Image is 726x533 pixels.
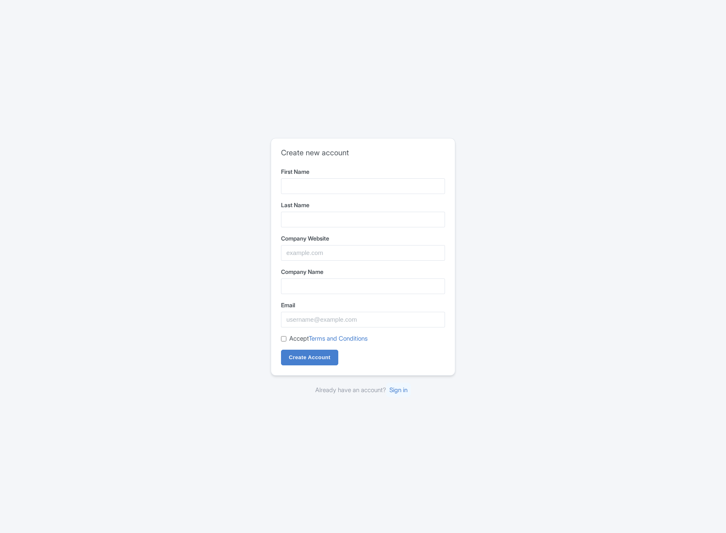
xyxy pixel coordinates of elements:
input: example.com [281,245,445,261]
h2: Create new account [281,148,445,157]
div: Already have an account? [271,386,455,395]
input: username@example.com [281,312,445,327]
label: Company Name [281,267,445,276]
label: Company Website [281,234,445,243]
label: Email [281,301,445,309]
input: Create Account [281,350,338,365]
label: Accept [289,334,368,344]
label: Last Name [281,201,445,209]
a: Sign in [386,383,411,397]
a: Terms and Conditions [309,334,368,342]
label: First Name [281,167,445,176]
